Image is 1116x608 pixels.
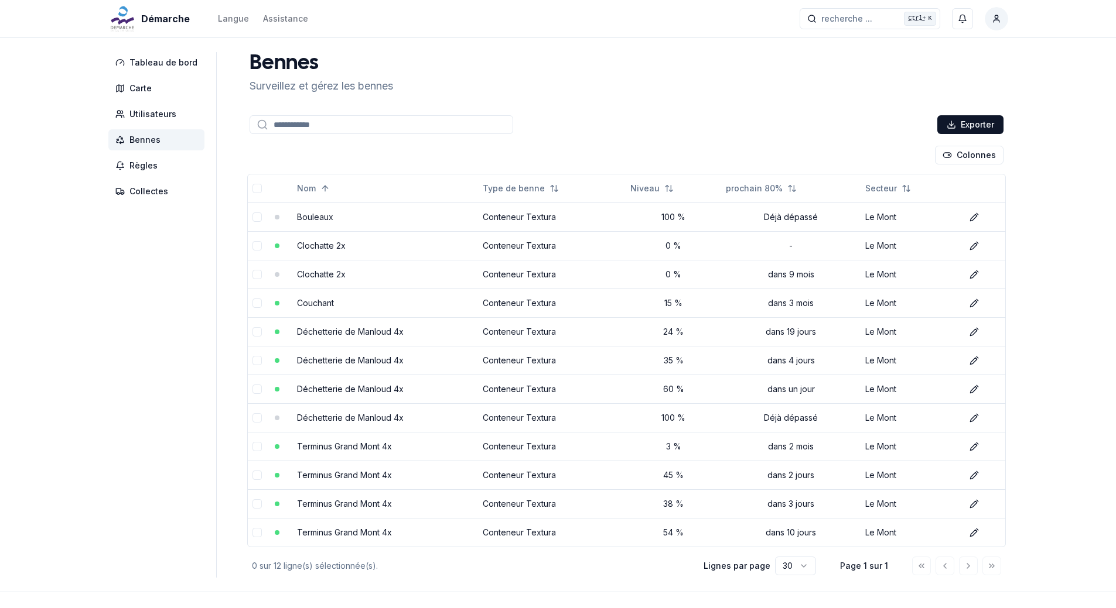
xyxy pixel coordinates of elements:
[297,269,346,279] a: Clochatte 2x
[861,260,960,288] td: Le Mont
[129,57,197,68] span: Tableau de bord
[250,78,393,94] p: Surveillez et gérez les bennes
[297,527,392,537] a: Terminus Grand Mont 4x
[861,461,960,489] td: Le Mont
[478,202,626,231] td: Conteneur Textura
[252,560,685,572] div: 0 sur 12 ligne(s) sélectionnée(s).
[630,412,716,424] div: 100 %
[630,469,716,481] div: 45 %
[861,375,960,403] td: Le Mont
[252,356,262,365] button: select-row
[478,489,626,518] td: Conteneur Textura
[478,375,626,403] td: Conteneur Textura
[129,83,152,94] span: Carte
[252,298,262,308] button: select-row
[478,346,626,375] td: Conteneur Textura
[252,241,262,250] button: select-row
[726,412,856,424] div: Déjà dépassé
[108,52,209,73] a: Tableau de bord
[861,489,960,518] td: Le Mont
[937,115,1004,134] button: Exporter
[297,441,392,451] a: Terminus Grand Mont 4x
[108,5,136,33] img: Démarche Logo
[108,155,209,176] a: Règles
[861,202,960,231] td: Le Mont
[726,211,856,223] div: Déjà dépassé
[297,298,334,308] a: Couchant
[478,317,626,346] td: Conteneur Textura
[861,288,960,317] td: Le Mont
[141,12,190,26] span: Démarche
[108,181,209,202] a: Collectes
[630,355,716,366] div: 35 %
[250,52,393,75] h1: Bennes
[252,528,262,537] button: select-row
[218,12,249,26] button: Langue
[108,12,194,26] a: Démarche
[290,179,337,198] button: Sorted ascending. Click to sort descending.
[252,442,262,451] button: select-row
[719,179,804,198] button: Not sorted. Click to sort ascending.
[297,212,333,222] a: Bouleaux
[252,499,262,509] button: select-row
[263,12,308,26] a: Assistance
[861,432,960,461] td: Le Mont
[630,498,716,510] div: 38 %
[726,383,856,395] div: dans un jour
[297,327,404,336] a: Déchetterie de Manloud 4x
[297,241,346,250] a: Clochatte 2x
[297,413,404,422] a: Déchetterie de Manloud 4x
[108,104,209,125] a: Utilisateurs
[478,518,626,547] td: Conteneur Textura
[129,160,158,171] span: Règles
[821,13,872,25] span: recherche ...
[704,560,770,572] p: Lignes par page
[861,231,960,260] td: Le Mont
[726,469,856,481] div: dans 2 jours
[726,355,856,366] div: dans 4 jours
[129,108,176,120] span: Utilisateurs
[726,240,856,252] div: -
[108,78,209,99] a: Carte
[252,184,262,193] button: select-all
[861,346,960,375] td: Le Mont
[478,260,626,288] td: Conteneur Textura
[865,183,897,194] span: Secteur
[726,326,856,338] div: dans 19 jours
[630,297,716,309] div: 15 %
[478,231,626,260] td: Conteneur Textura
[630,441,716,452] div: 3 %
[129,134,161,146] span: Bennes
[108,129,209,150] a: Bennes
[252,212,262,222] button: select-row
[726,441,856,452] div: dans 2 mois
[218,13,249,25] div: Langue
[297,499,392,509] a: Terminus Grand Mont 4x
[478,461,626,489] td: Conteneur Textura
[861,403,960,432] td: Le Mont
[252,327,262,336] button: select-row
[630,240,716,252] div: 0 %
[623,179,681,198] button: Not sorted. Click to sort ascending.
[726,183,783,194] span: prochain 80%
[858,179,918,198] button: Not sorted. Click to sort ascending.
[297,183,316,194] span: Nom
[252,413,262,422] button: select-row
[630,326,716,338] div: 24 %
[726,269,856,280] div: dans 9 mois
[861,518,960,547] td: Le Mont
[726,527,856,538] div: dans 10 jours
[630,527,716,538] div: 54 %
[476,179,566,198] button: Not sorted. Click to sort ascending.
[630,211,716,223] div: 100 %
[252,270,262,279] button: select-row
[861,317,960,346] td: Le Mont
[483,183,545,194] span: Type de benne
[478,288,626,317] td: Conteneur Textura
[630,269,716,280] div: 0 %
[478,432,626,461] td: Conteneur Textura
[478,403,626,432] td: Conteneur Textura
[630,183,660,194] span: Niveau
[297,355,404,365] a: Déchetterie de Manloud 4x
